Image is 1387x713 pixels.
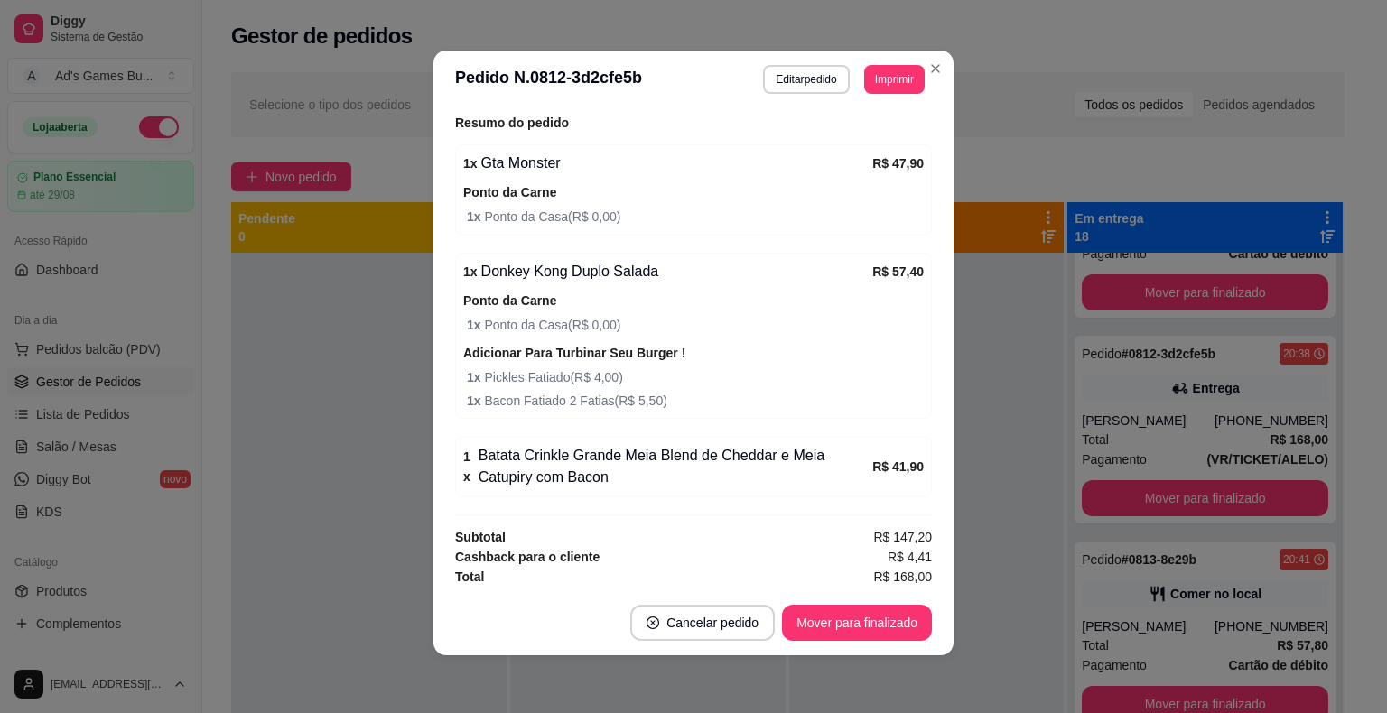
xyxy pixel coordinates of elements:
button: close-circleCancelar pedido [630,605,775,641]
button: Editarpedido [763,65,849,94]
strong: 1 x [463,449,470,484]
h3: Pedido N. 0812-3d2cfe5b [455,65,642,94]
strong: R$ 47,90 [872,156,924,171]
button: Mover para finalizado [782,605,932,641]
strong: 1 x [463,156,478,171]
button: Imprimir [864,65,925,94]
strong: Total [455,569,484,584]
strong: Resumo do pedido [455,116,569,130]
div: Batata Crinkle Grande Meia Blend de Cheddar e Meia Catupiry com Bacon [463,445,872,488]
strong: 1 x [467,209,484,224]
strong: Ponto da Carne [463,185,556,199]
strong: Subtotal [455,530,506,544]
strong: 1 x [467,318,484,332]
strong: R$ 41,90 [872,459,924,474]
strong: 1 x [467,394,484,408]
span: Ponto da Casa ( R$ 0,00 ) [467,315,924,335]
strong: R$ 57,40 [872,264,924,279]
strong: Ponto da Carne [463,293,556,308]
div: Gta Monster [463,153,872,174]
span: R$ 4,41 [888,547,932,567]
span: Pickles Fatiado ( R$ 4,00 ) [467,367,924,387]
strong: Adicionar Para Turbinar Seu Burger ! [463,346,685,360]
strong: 1 x [463,264,478,279]
div: Donkey Kong Duplo Salada [463,261,872,282]
span: R$ 147,20 [873,527,932,547]
span: Ponto da Casa ( R$ 0,00 ) [467,207,924,227]
span: close-circle [647,616,659,629]
button: Close [921,54,950,83]
strong: Cashback para o cliente [455,550,600,564]
span: Bacon Fatiado 2 Fatias ( R$ 5,50 ) [467,391,924,411]
span: R$ 168,00 [873,567,932,587]
strong: 1 x [467,370,484,384]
